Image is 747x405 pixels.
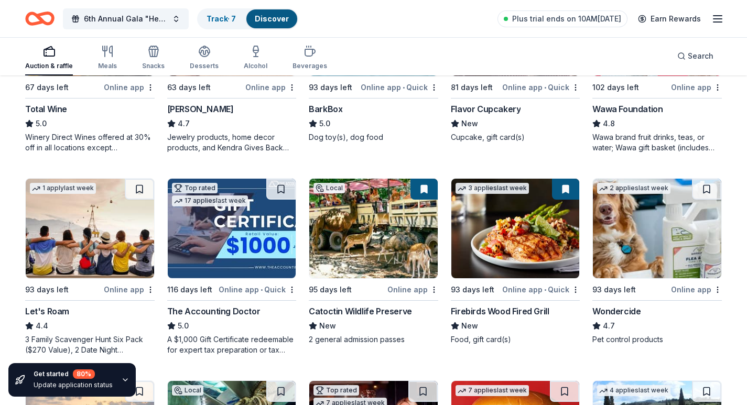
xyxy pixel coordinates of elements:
[597,385,670,396] div: 4 applies last week
[456,385,529,396] div: 7 applies last week
[190,62,219,70] div: Desserts
[104,81,155,94] div: Online app
[219,283,296,296] div: Online app Quick
[669,46,722,67] button: Search
[313,385,359,396] div: Top rated
[34,369,113,379] div: Get started
[34,381,113,389] div: Update application status
[168,179,296,278] img: Image for The Accounting Doctor
[387,283,438,296] div: Online app
[319,117,330,130] span: 5.0
[207,14,236,23] a: Track· 7
[592,81,639,94] div: 102 days left
[451,334,580,345] div: Food, gift card(s)
[451,283,494,296] div: 93 days left
[190,41,219,75] button: Desserts
[167,81,211,94] div: 63 days left
[502,81,580,94] div: Online app Quick
[167,103,234,115] div: [PERSON_NAME]
[461,117,478,130] span: New
[603,117,615,130] span: 4.8
[671,283,722,296] div: Online app
[167,305,261,318] div: The Accounting Doctor
[98,62,117,70] div: Meals
[178,320,189,332] span: 5.0
[293,62,327,70] div: Beverages
[319,320,336,332] span: New
[167,178,297,355] a: Image for The Accounting DoctorTop rated17 applieslast week116 days leftOnline app•QuickThe Accou...
[592,178,722,345] a: Image for Wondercide2 applieslast week93 days leftOnline appWondercide4.7Pet control products
[309,179,438,278] img: Image for Catoctin Wildlife Preserve
[544,286,546,294] span: •
[451,103,521,115] div: Flavor Cupcakery
[25,305,69,318] div: Let's Roam
[178,117,190,130] span: 4.7
[25,132,155,153] div: Winery Direct Wines offered at 30% off in all locations except [GEOGRAPHIC_DATA], [GEOGRAPHIC_DAT...
[593,179,721,278] img: Image for Wondercide
[592,132,722,153] div: Wawa brand fruit drinks, teas, or water; Wawa gift basket (includes Wawa products and coupons)
[309,132,438,143] div: Dog toy(s), dog food
[309,178,438,345] a: Image for Catoctin Wildlife PreserveLocal95 days leftOnline appCatoctin Wildlife PreserveNew2 gen...
[597,183,670,194] div: 2 applies last week
[461,320,478,332] span: New
[84,13,168,25] span: 6th Annual Gala "Healing Happens in Community"
[671,81,722,94] div: Online app
[25,283,69,296] div: 93 days left
[104,283,155,296] div: Online app
[25,6,55,31] a: Home
[255,14,289,23] a: Discover
[197,8,298,29] button: Track· 7Discover
[451,179,580,278] img: Image for Firebirds Wood Fired Grill
[30,183,96,194] div: 1 apply last week
[632,9,707,28] a: Earn Rewards
[309,103,342,115] div: BarkBox
[544,83,546,92] span: •
[25,103,67,115] div: Total Wine
[456,183,529,194] div: 3 applies last week
[592,103,663,115] div: Wawa Foundation
[293,41,327,75] button: Beverages
[592,305,641,318] div: Wondercide
[63,8,189,29] button: 6th Annual Gala "Healing Happens in Community"
[309,81,352,94] div: 93 days left
[142,41,165,75] button: Snacks
[497,10,627,27] a: Plus trial ends on 10AM[DATE]
[403,83,405,92] span: •
[172,195,248,206] div: 17 applies last week
[25,178,155,355] a: Image for Let's Roam1 applylast week93 days leftOnline appLet's Roam4.43 Family Scavenger Hunt Si...
[172,183,218,193] div: Top rated
[688,50,713,62] span: Search
[313,183,345,193] div: Local
[142,62,165,70] div: Snacks
[172,385,203,396] div: Local
[592,334,722,345] div: Pet control products
[25,334,155,355] div: 3 Family Scavenger Hunt Six Pack ($270 Value), 2 Date Night Scavenger Hunt Two Pack ($130 Value)
[309,283,352,296] div: 95 days left
[25,81,69,94] div: 67 days left
[36,117,47,130] span: 5.0
[36,320,48,332] span: 4.4
[261,286,263,294] span: •
[73,369,95,379] div: 80 %
[244,62,267,70] div: Alcohol
[451,305,549,318] div: Firebirds Wood Fired Grill
[167,283,212,296] div: 116 days left
[245,81,296,94] div: Online app
[451,132,580,143] div: Cupcake, gift card(s)
[244,41,267,75] button: Alcohol
[25,62,73,70] div: Auction & raffle
[309,334,438,345] div: 2 general admission passes
[451,178,580,345] a: Image for Firebirds Wood Fired Grill3 applieslast week93 days leftOnline app•QuickFirebirds Wood ...
[26,179,154,278] img: Image for Let's Roam
[25,41,73,75] button: Auction & raffle
[309,305,412,318] div: Catoctin Wildlife Preserve
[98,41,117,75] button: Meals
[451,81,493,94] div: 81 days left
[592,283,636,296] div: 93 days left
[167,132,297,153] div: Jewelry products, home decor products, and Kendra Gives Back event in-store or online (or both!) ...
[167,334,297,355] div: A $1,000 Gift Certificate redeemable for expert tax preparation or tax resolution services—recipi...
[502,283,580,296] div: Online app Quick
[361,81,438,94] div: Online app Quick
[603,320,615,332] span: 4.7
[512,13,621,25] span: Plus trial ends on 10AM[DATE]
